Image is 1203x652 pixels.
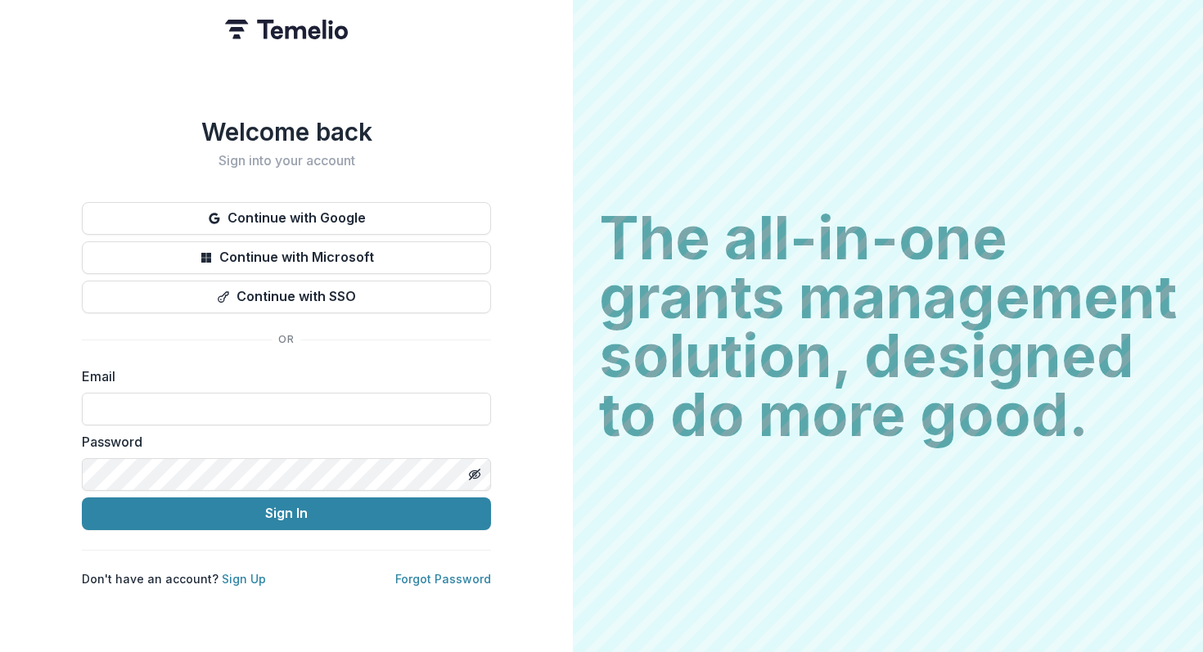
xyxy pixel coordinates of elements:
[82,570,266,587] p: Don't have an account?
[222,572,266,586] a: Sign Up
[82,497,491,530] button: Sign In
[82,432,481,452] label: Password
[82,202,491,235] button: Continue with Google
[395,572,491,586] a: Forgot Password
[82,281,491,313] button: Continue with SSO
[82,241,491,274] button: Continue with Microsoft
[82,117,491,146] h1: Welcome back
[82,366,481,386] label: Email
[462,461,488,488] button: Toggle password visibility
[82,153,491,169] h2: Sign into your account
[225,20,348,39] img: Temelio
